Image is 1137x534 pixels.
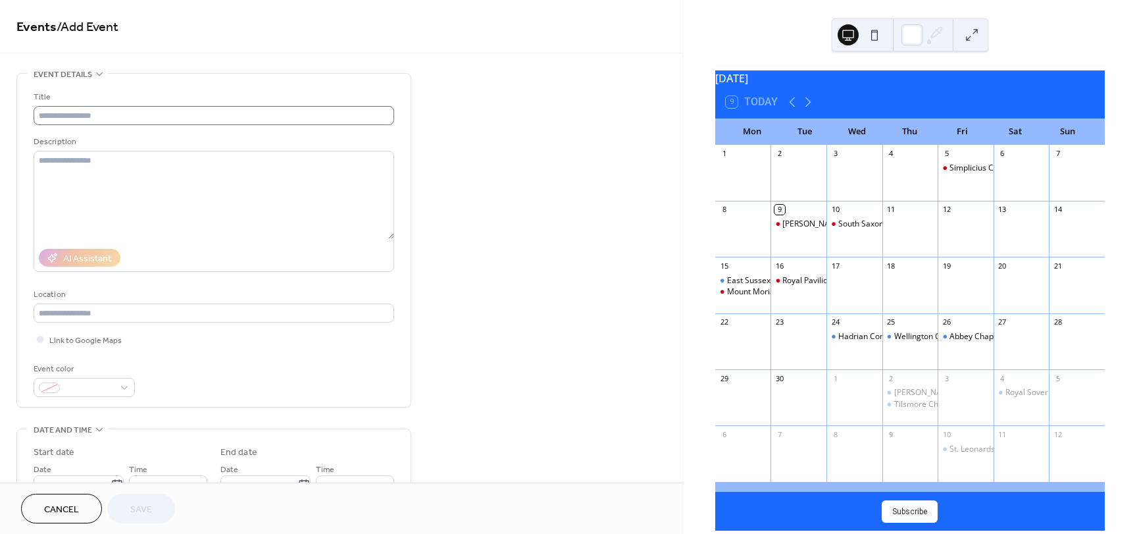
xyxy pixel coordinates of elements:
[826,219,882,230] div: South Saxon Chapter 311
[830,205,840,215] div: 10
[774,261,784,271] div: 16
[719,205,729,215] div: 8
[34,446,74,460] div: Start date
[942,205,951,215] div: 12
[938,331,994,342] div: Abbey Chapter No. 1184
[715,286,771,298] div: Mount Moriah Chapter No. 56
[949,444,1061,455] div: St. Leonards Chapter No. 1842
[884,119,936,145] div: Thu
[774,317,784,327] div: 23
[719,429,729,439] div: 6
[882,387,938,398] div: King Harold Chapter No. 8630
[1053,261,1063,271] div: 21
[998,261,1007,271] div: 20
[774,373,784,383] div: 30
[831,119,884,145] div: Wed
[994,387,1049,398] div: Royal Soverign Light Chapter No. 6630
[57,14,118,40] span: / Add Event
[998,429,1007,439] div: 11
[719,373,729,383] div: 29
[886,205,896,215] div: 11
[830,261,840,271] div: 17
[886,261,896,271] div: 18
[886,317,896,327] div: 25
[726,119,778,145] div: Mon
[34,423,92,437] span: Date and time
[21,494,102,523] button: Cancel
[34,68,92,82] span: Event details
[886,149,896,159] div: 4
[838,219,931,230] div: South Saxon Chapter 311
[989,119,1042,145] div: Sat
[774,205,784,215] div: 9
[1053,149,1063,159] div: 7
[942,317,951,327] div: 26
[719,149,729,159] div: 1
[771,219,826,230] div: William de Warenne Chapter No 6139
[882,500,938,523] button: Subscribe
[938,444,994,455] div: St. Leonards Chapter No. 1842
[942,429,951,439] div: 10
[771,275,826,286] div: Royal Pavilion Chapter 315
[882,331,938,342] div: Wellington Chapter No. 341
[782,275,880,286] div: Royal Pavilion Chapter 315
[774,149,784,159] div: 2
[894,387,1023,398] div: [PERSON_NAME] Chapter No. 8630
[16,14,57,40] a: Events
[942,373,951,383] div: 3
[830,429,840,439] div: 8
[34,288,392,302] div: Location
[998,205,1007,215] div: 13
[998,317,1007,327] div: 27
[34,90,392,104] div: Title
[886,373,896,383] div: 2
[727,275,892,286] div: East Sussex First Principals Chapter No. 8449
[894,331,995,342] div: Wellington Chapter No. 341
[778,119,831,145] div: Tue
[44,503,79,517] span: Cancel
[894,399,993,410] div: Tilsmore Chapter No. 4499
[715,70,1105,86] div: [DATE]
[34,463,51,477] span: Date
[830,373,840,383] div: 1
[715,275,771,286] div: East Sussex First Principals Chapter No. 8449
[949,331,1039,342] div: Abbey Chapter No. 1184
[882,399,938,410] div: Tilsmore Chapter No. 4499
[1053,205,1063,215] div: 14
[727,286,836,298] div: Mount Moriah Chapter No. 56
[719,261,729,271] div: 15
[938,163,994,174] div: Simplicius Chapter No. 8851
[220,446,257,460] div: End date
[774,429,784,439] div: 7
[1053,373,1063,383] div: 5
[830,149,840,159] div: 3
[942,261,951,271] div: 19
[998,149,1007,159] div: 6
[129,463,147,477] span: Time
[838,331,999,342] div: Hadrian Commemoration Chapter No. 2483
[826,331,882,342] div: Hadrian Commemoration Chapter No. 2483
[949,163,1053,174] div: Simplicius Chapter No. 8851
[49,334,122,348] span: Link to Google Maps
[998,373,1007,383] div: 4
[34,135,392,149] div: Description
[830,317,840,327] div: 24
[942,149,951,159] div: 5
[782,219,909,230] div: [PERSON_NAME] Chapter No 6139
[886,429,896,439] div: 9
[220,463,238,477] span: Date
[34,362,132,376] div: Event color
[1053,429,1063,439] div: 12
[316,463,334,477] span: Time
[1042,119,1094,145] div: Sun
[719,317,729,327] div: 22
[936,119,989,145] div: Fri
[1053,317,1063,327] div: 28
